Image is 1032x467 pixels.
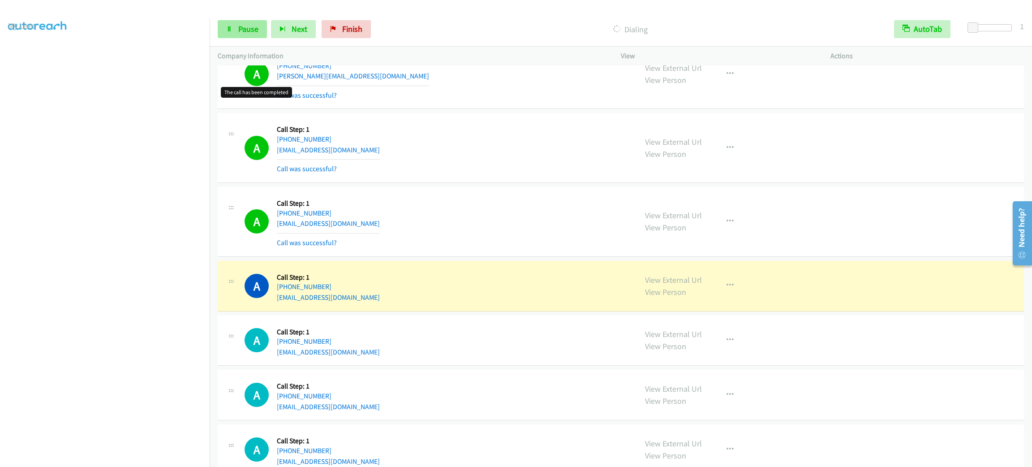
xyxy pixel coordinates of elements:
[621,51,814,61] p: View
[245,328,269,352] h1: A
[277,91,337,99] a: Call was successful?
[277,392,331,400] a: [PHONE_NUMBER]
[645,222,686,233] a: View Person
[383,23,878,35] p: Dialing
[645,63,702,73] a: View External Url
[277,199,380,208] h5: Call Step: 1
[277,293,380,302] a: [EMAIL_ADDRESS][DOMAIN_NAME]
[645,210,702,221] a: View External Url
[277,219,380,228] a: [EMAIL_ADDRESS][DOMAIN_NAME]
[8,21,35,31] a: My Lists
[277,282,331,291] a: [PHONE_NUMBER]
[8,40,210,466] iframe: To enrich screen reader interactions, please activate Accessibility in Grammarly extension settings
[218,20,267,38] a: Pause
[218,51,605,61] p: Company Information
[245,62,269,86] h1: A
[245,136,269,160] h1: A
[277,273,380,282] h5: Call Step: 1
[277,457,380,466] a: [EMAIL_ADDRESS][DOMAIN_NAME]
[1006,198,1032,269] iframe: Resource Center
[645,275,702,285] a: View External Url
[271,20,316,38] button: Next
[894,20,950,38] button: AutoTab
[245,209,269,233] h1: A
[645,329,702,339] a: View External Url
[277,125,380,134] h5: Call Step: 1
[238,24,258,34] span: Pause
[277,337,331,346] a: [PHONE_NUMBER]
[342,24,362,34] span: Finish
[645,384,702,394] a: View External Url
[645,75,686,85] a: View Person
[830,51,1024,61] p: Actions
[245,383,269,407] h1: A
[245,437,269,462] div: The call is yet to be attempted
[245,274,269,298] h1: A
[645,396,686,406] a: View Person
[221,87,292,98] div: The call has been completed
[277,328,380,337] h5: Call Step: 1
[277,72,429,80] a: [PERSON_NAME][EMAIL_ADDRESS][DOMAIN_NAME]
[645,287,686,297] a: View Person
[292,24,307,34] span: Next
[645,149,686,159] a: View Person
[245,437,269,462] h1: A
[277,164,337,173] a: Call was successful?
[322,20,371,38] a: Finish
[245,383,269,407] div: The call is yet to be attempted
[645,341,686,351] a: View Person
[645,137,702,147] a: View External Url
[277,348,380,356] a: [EMAIL_ADDRESS][DOMAIN_NAME]
[277,135,331,143] a: [PHONE_NUMBER]
[645,450,686,461] a: View Person
[277,402,380,411] a: [EMAIL_ADDRESS][DOMAIN_NAME]
[645,438,702,449] a: View External Url
[1020,20,1024,32] div: 1
[277,437,380,445] h5: Call Step: 1
[277,446,331,455] a: [PHONE_NUMBER]
[277,146,380,154] a: [EMAIL_ADDRESS][DOMAIN_NAME]
[277,238,337,247] a: Call was successful?
[277,61,331,70] a: [PHONE_NUMBER]
[277,382,380,391] h5: Call Step: 1
[277,209,331,217] a: [PHONE_NUMBER]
